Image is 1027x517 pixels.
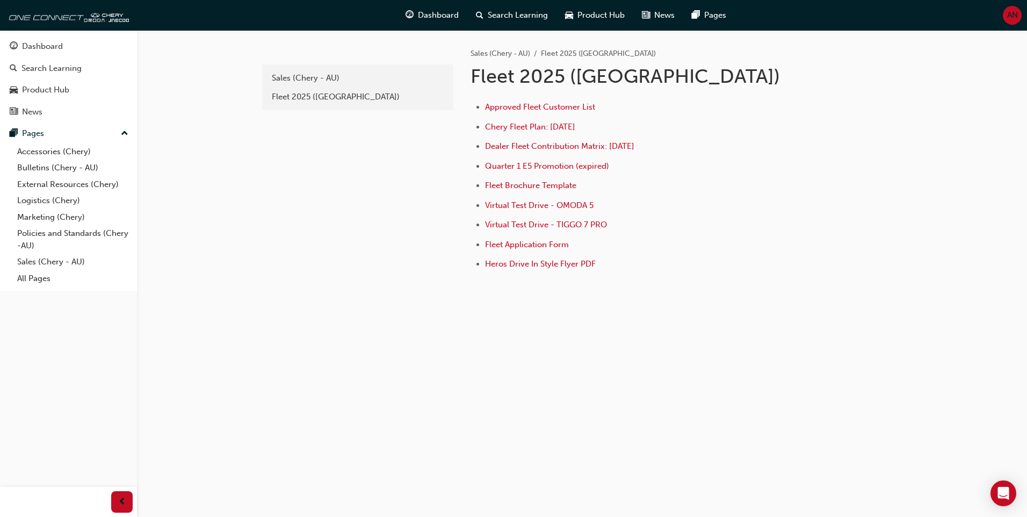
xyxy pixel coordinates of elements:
a: pages-iconPages [683,4,735,26]
a: Quarter 1 E5 Promotion (expired) [485,161,609,171]
a: Accessories (Chery) [13,143,133,160]
img: oneconnect [5,4,129,26]
span: pages-icon [10,129,18,139]
a: Dashboard [4,37,133,56]
button: DashboardSearch LearningProduct HubNews [4,34,133,124]
a: news-iconNews [633,4,683,26]
a: Approved Fleet Customer List [485,102,595,112]
div: Fleet 2025 ([GEOGRAPHIC_DATA]) [272,91,444,103]
span: AN [1007,9,1018,21]
span: News [654,9,675,21]
span: search-icon [10,64,17,74]
span: guage-icon [406,9,414,22]
div: Product Hub [22,84,69,96]
span: Product Hub [577,9,625,21]
span: Dashboard [418,9,459,21]
a: External Resources (Chery) [13,176,133,193]
a: Logistics (Chery) [13,192,133,209]
button: Pages [4,124,133,143]
a: News [4,102,133,122]
a: Virtual Test Drive - OMODA 5 [485,200,594,210]
a: Fleet 2025 ([GEOGRAPHIC_DATA]) [266,88,449,106]
a: Sales (Chery - AU) [266,69,449,88]
li: Fleet 2025 ([GEOGRAPHIC_DATA]) [541,48,656,60]
a: Fleet Application Form [485,240,569,249]
a: Sales (Chery - AU) [471,49,530,58]
div: News [22,106,42,118]
span: Pages [704,9,726,21]
a: car-iconProduct Hub [556,4,633,26]
span: guage-icon [10,42,18,52]
span: car-icon [565,9,573,22]
a: Dealer Fleet Contribution Matrix: [DATE] [485,141,634,151]
span: up-icon [121,127,128,141]
a: Bulletins (Chery - AU) [13,160,133,176]
a: guage-iconDashboard [397,4,467,26]
span: news-icon [10,107,18,117]
div: Search Learning [21,62,82,75]
a: Sales (Chery - AU) [13,254,133,270]
span: search-icon [476,9,483,22]
div: Dashboard [22,40,63,53]
span: prev-icon [118,496,126,509]
a: Marketing (Chery) [13,209,133,226]
a: Virtual Test Drive - TIGGO 7 PRO [485,220,607,229]
div: Sales (Chery - AU) [272,72,444,84]
a: Product Hub [4,80,133,100]
a: Fleet Brochure Template [485,181,576,190]
a: All Pages [13,270,133,287]
a: Chery Fleet Plan: [DATE] [485,122,575,132]
span: pages-icon [692,9,700,22]
a: search-iconSearch Learning [467,4,556,26]
a: Search Learning [4,59,133,78]
h1: Fleet 2025 ([GEOGRAPHIC_DATA]) [471,64,823,88]
span: Search Learning [488,9,548,21]
div: Open Intercom Messenger [990,480,1016,506]
span: car-icon [10,85,18,95]
a: Policies and Standards (Chery -AU) [13,225,133,254]
a: Heros Drive In Style Flyer PDF [485,259,596,269]
button: AN [1003,6,1022,25]
span: news-icon [642,9,650,22]
div: Pages [22,127,44,140]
